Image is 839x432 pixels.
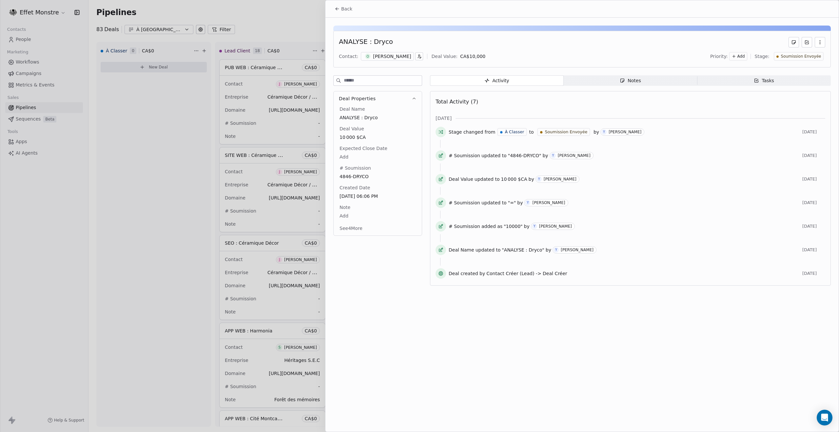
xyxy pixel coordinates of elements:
div: Y [538,177,540,182]
div: ANALYSE : Dryco [339,37,393,47]
span: [DATE] [802,153,825,158]
div: Tasks [754,77,774,84]
span: [DATE] [802,200,825,205]
span: [DATE] [802,224,825,229]
span: # Soumission [449,152,480,159]
span: updated to [481,152,507,159]
span: Add [340,154,416,160]
span: Deal Name [338,106,366,112]
span: [DATE] [802,271,825,276]
div: Y [552,153,554,158]
span: # Soumission [449,199,480,206]
span: Soumission Envoyée [545,129,587,135]
span: Total Activity (7) [436,99,478,105]
span: by [542,152,548,159]
span: Back [341,6,352,12]
div: [PERSON_NAME] [609,130,641,134]
span: À Classer [505,129,524,135]
span: 10 000 $CA [340,134,416,141]
div: [PERSON_NAME] [561,248,594,252]
span: "ANALYSE : Dryco" [502,247,544,253]
span: by [594,129,599,135]
span: [DATE] [802,247,825,253]
span: to [529,129,534,135]
div: Deal Properties [334,106,422,235]
div: [PERSON_NAME] [544,177,576,181]
span: by [546,247,551,253]
div: [PERSON_NAME] [558,153,591,158]
span: O [365,54,371,59]
div: [PERSON_NAME] [539,224,572,229]
span: CA$ 10,000 [460,54,485,59]
span: added as [481,223,502,230]
span: 4846-DRYCO [340,173,416,180]
span: Deal Value [338,125,365,132]
span: ANALYSE : Dryco [340,114,416,121]
div: Open Intercom Messenger [817,410,832,425]
div: Notes [620,77,641,84]
div: Contact: [339,53,358,60]
span: by [529,176,534,182]
div: Deal Value: [431,53,457,60]
button: See4More [336,222,366,234]
span: Add [340,213,416,219]
span: "10000" [504,223,522,230]
span: [DATE] [436,115,452,122]
span: Stage: [755,53,770,60]
span: [DATE] [802,177,825,182]
div: [PERSON_NAME] [373,53,411,60]
span: Priority: [710,53,728,60]
span: Soumission Envoyée [781,54,821,59]
span: 10 000 $CA [501,176,527,182]
div: Y [555,247,557,253]
span: Stage changed from [449,129,495,135]
div: Y [534,224,536,229]
span: # Soumission [449,223,480,230]
button: Deal Properties [334,91,422,106]
span: Created Date [338,184,371,191]
span: # Soumission [338,165,372,171]
span: by [524,223,530,230]
div: Y [527,200,529,205]
span: Deal Value [449,176,473,182]
span: "=" [508,199,516,206]
span: Deal Properties [339,95,376,102]
span: updated to [476,247,501,253]
span: Expected Close Date [338,145,389,152]
span: Deal created by [449,270,485,277]
span: Add [737,54,745,59]
div: Y [603,129,605,135]
span: Note [338,204,352,211]
span: Contact Créer (Lead) -> Deal Créer [486,270,567,277]
span: [DATE] [802,129,825,135]
span: [DATE] 06:06 PM [340,193,416,199]
span: Deal Name [449,247,474,253]
span: "4846-DRYCO" [508,152,541,159]
span: updated to [481,199,507,206]
span: by [517,199,523,206]
span: updated to [475,176,500,182]
div: [PERSON_NAME] [532,200,565,205]
button: Back [331,3,356,15]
